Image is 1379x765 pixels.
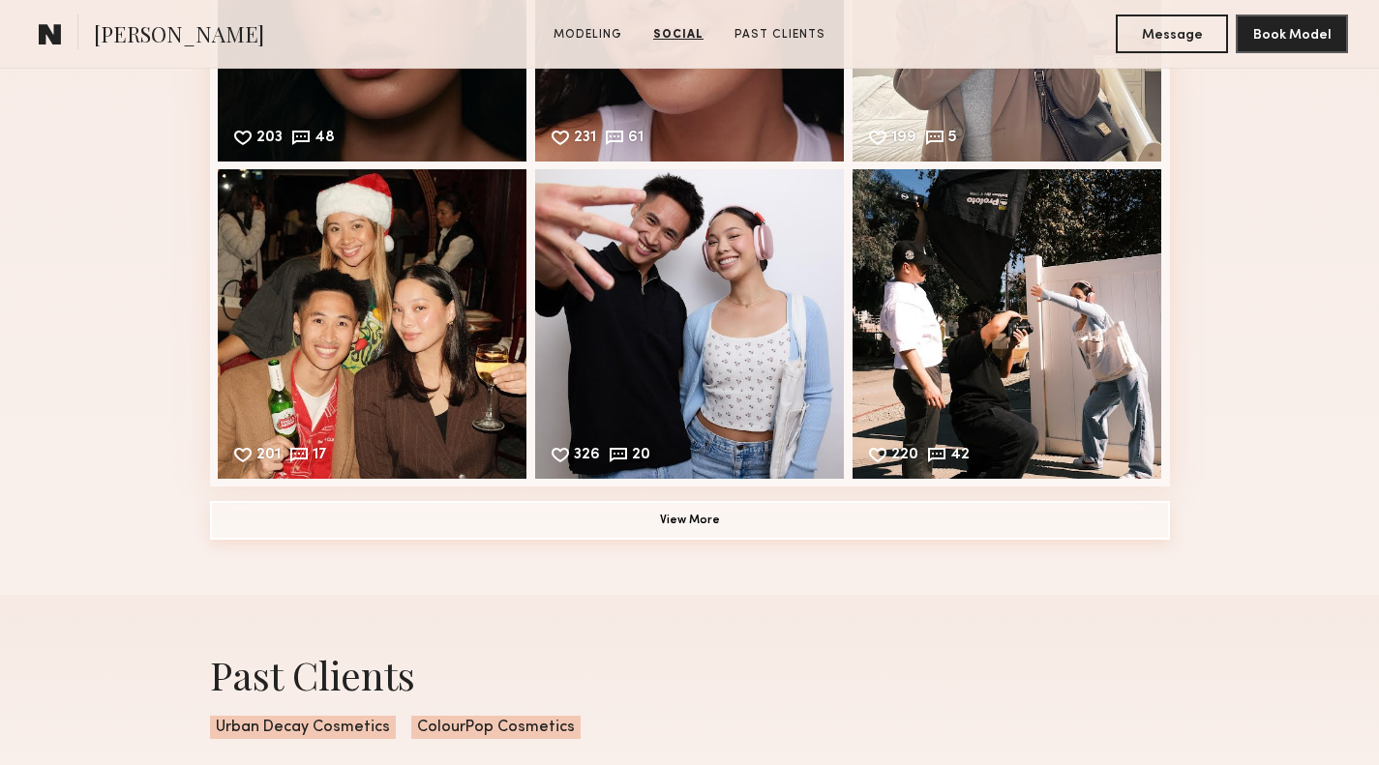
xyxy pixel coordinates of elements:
[727,26,833,44] a: Past Clients
[948,131,957,148] div: 5
[645,26,711,44] a: Social
[950,448,970,465] div: 42
[256,131,283,148] div: 203
[574,448,600,465] div: 326
[891,131,916,148] div: 199
[315,131,335,148] div: 48
[632,448,650,465] div: 20
[1236,15,1348,53] button: Book Model
[891,448,918,465] div: 220
[210,716,396,739] span: Urban Decay Cosmetics
[256,448,281,465] div: 201
[628,131,644,148] div: 61
[94,19,264,53] span: [PERSON_NAME]
[411,716,581,739] span: ColourPop Cosmetics
[313,448,327,465] div: 17
[546,26,630,44] a: Modeling
[574,131,596,148] div: 231
[1236,25,1348,42] a: Book Model
[210,649,1170,700] div: Past Clients
[1116,15,1228,53] button: Message
[210,501,1170,540] button: View More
